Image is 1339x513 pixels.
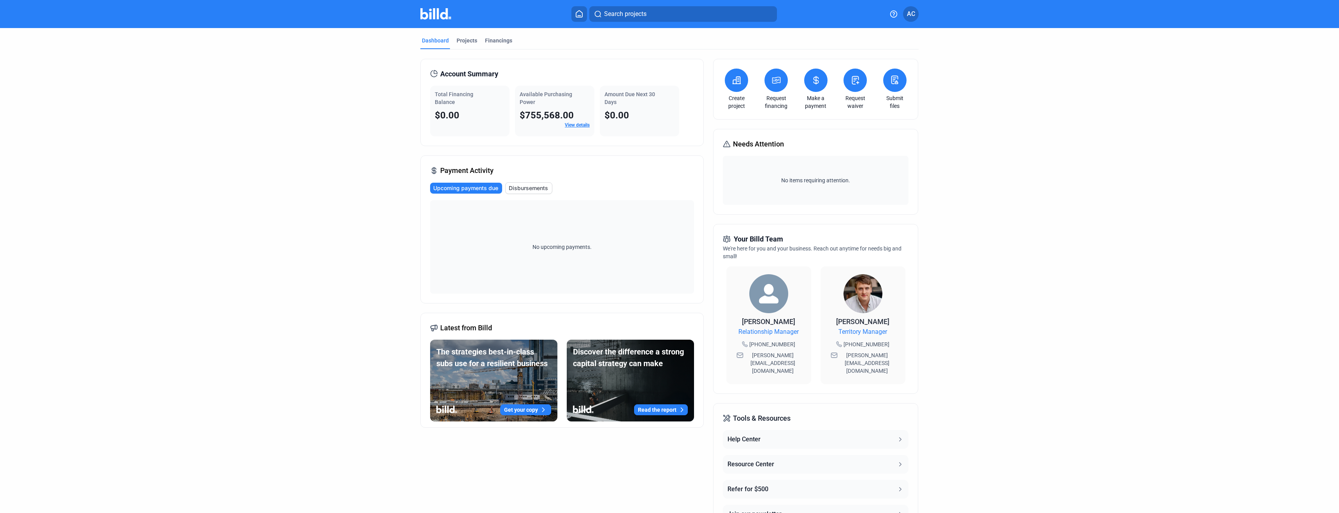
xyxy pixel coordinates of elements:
span: Total Financing Balance [435,91,473,105]
span: Tools & Resources [733,413,791,424]
button: Search projects [589,6,777,22]
span: Upcoming payments due [433,184,498,192]
span: Search projects [604,9,647,19]
button: Refer for $500 [723,480,908,499]
span: [PERSON_NAME][EMAIL_ADDRESS][DOMAIN_NAME] [745,351,801,375]
span: No upcoming payments. [527,243,597,251]
button: Get your copy [500,404,551,415]
div: Dashboard [422,37,449,44]
span: AC [907,9,915,19]
button: Help Center [723,430,908,449]
span: [PERSON_NAME] [836,317,889,326]
div: Help Center [727,435,761,444]
button: Resource Center [723,455,908,474]
span: Disbursements [509,184,548,192]
span: [PERSON_NAME][EMAIL_ADDRESS][DOMAIN_NAME] [839,351,895,375]
img: Relationship Manager [749,274,788,313]
a: View details [565,122,590,128]
span: $0.00 [604,110,629,121]
img: Billd Company Logo [420,8,451,19]
span: Territory Manager [838,327,887,337]
button: Read the report [634,404,688,415]
a: Submit files [881,94,908,110]
div: Resource Center [727,460,774,469]
div: The strategies best-in-class subs use for a resilient business [436,346,551,369]
span: [PHONE_NUMBER] [749,340,795,348]
span: Needs Attention [733,139,784,150]
img: Territory Manager [843,274,882,313]
span: Available Purchasing Power [520,91,572,105]
span: We're here for you and your business. Reach out anytime for needs big and small! [723,245,901,259]
button: Disbursements [505,182,552,194]
span: [PHONE_NUMBER] [843,340,889,348]
span: Payment Activity [440,165,494,176]
span: [PERSON_NAME] [742,317,795,326]
span: Relationship Manager [738,327,799,337]
span: $755,568.00 [520,110,574,121]
span: Latest from Billd [440,323,492,333]
div: Projects [457,37,477,44]
span: $0.00 [435,110,459,121]
button: Upcoming payments due [430,183,502,194]
span: Amount Due Next 30 Days [604,91,655,105]
a: Request waiver [842,94,869,110]
div: Discover the difference a strong capital strategy can make [573,346,688,369]
div: Refer for $500 [727,485,768,494]
div: Financings [485,37,512,44]
a: Make a payment [802,94,829,110]
span: No items requiring attention. [726,176,905,184]
a: Create project [723,94,750,110]
span: Your Billd Team [734,234,783,245]
button: AC [903,6,919,22]
span: Account Summary [440,69,498,79]
a: Request financing [763,94,790,110]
